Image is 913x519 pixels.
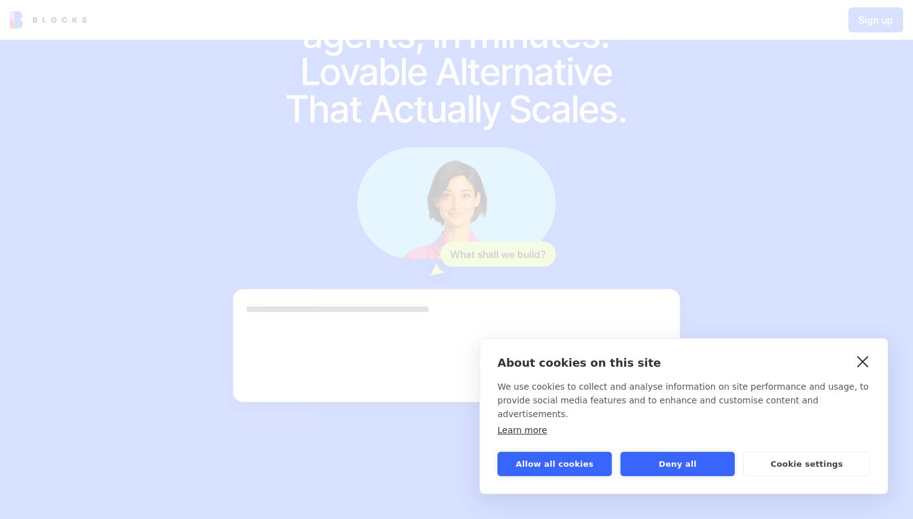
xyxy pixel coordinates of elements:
[497,425,547,435] a: Learn more
[743,452,870,476] button: Cookie settings
[497,452,612,476] button: Allow all cookies
[497,380,870,421] p: We use cookies to collect and analyse information on site performance and usage, to provide socia...
[497,356,661,369] strong: About cookies on this site
[853,351,873,371] a: close
[620,452,735,476] button: Deny all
